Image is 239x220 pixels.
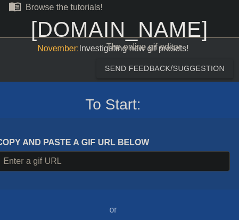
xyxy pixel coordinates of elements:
button: Send Feedback/Suggestion [96,59,233,78]
a: [DOMAIN_NAME] [31,18,208,41]
div: Browse the tutorials! [26,3,103,12]
span: Send Feedback/Suggestion [105,62,225,75]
